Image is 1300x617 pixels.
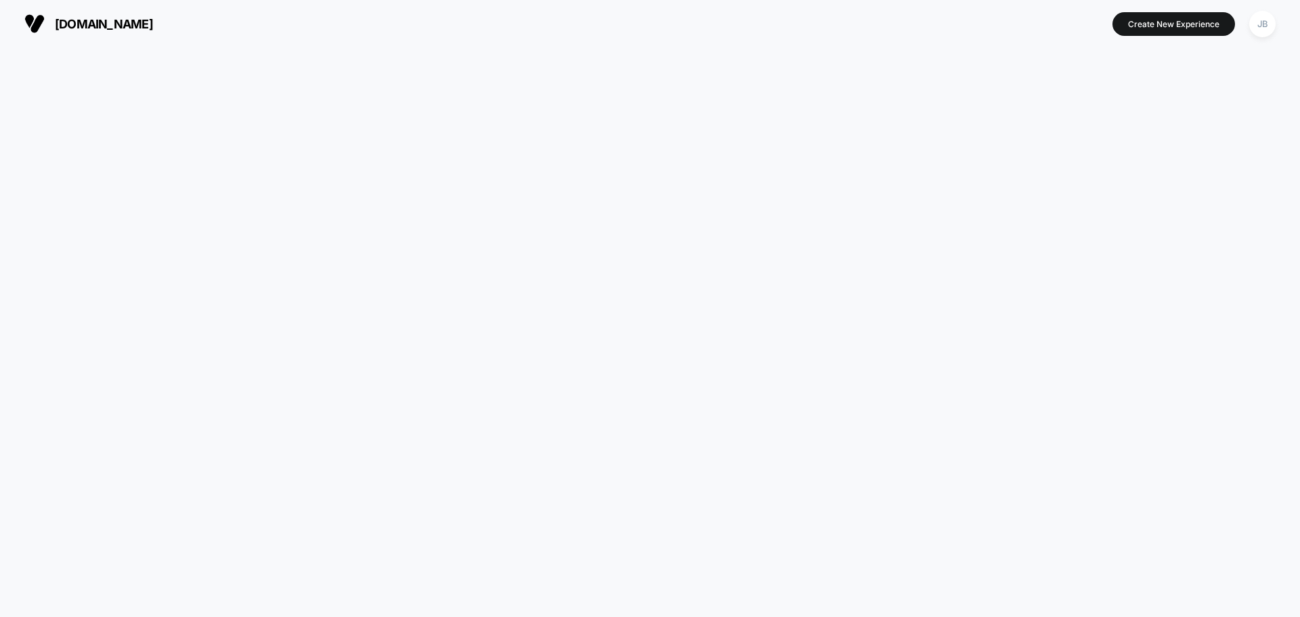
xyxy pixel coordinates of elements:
button: Create New Experience [1112,12,1235,36]
button: JB [1245,10,1280,38]
button: [DOMAIN_NAME] [20,13,157,35]
img: Visually logo [24,14,45,34]
span: [DOMAIN_NAME] [55,17,153,31]
div: JB [1249,11,1276,37]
